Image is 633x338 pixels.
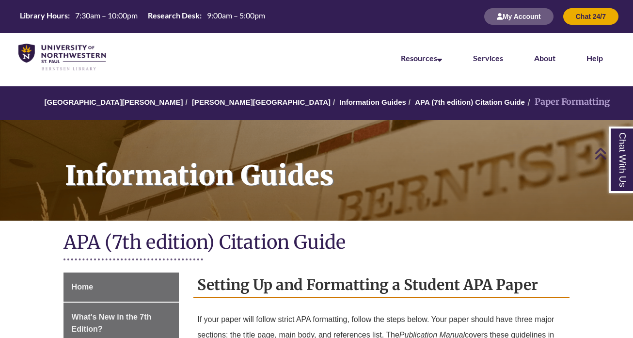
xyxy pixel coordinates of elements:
a: Chat 24/7 [563,12,618,20]
a: Information Guides [339,98,406,106]
button: My Account [484,8,554,25]
th: Library Hours: [16,10,71,21]
span: 7:30am – 10:00pm [75,11,138,20]
h1: Information Guides [54,120,633,208]
th: Research Desk: [144,10,203,21]
a: Resources [401,53,442,63]
span: Home [72,283,93,291]
a: Home [63,273,179,302]
li: Paper Formatting [525,95,610,109]
a: Services [473,53,503,63]
h2: Setting Up and Formatting a Student APA Paper [193,273,570,298]
a: APA (7th edition) Citation Guide [415,98,525,106]
img: UNWSP Library Logo [18,44,106,71]
h1: APA (7th edition) Citation Guide [63,230,570,256]
a: Hours Today [16,10,269,23]
a: [PERSON_NAME][GEOGRAPHIC_DATA] [192,98,331,106]
span: What's New in the 7th Edition? [72,313,152,334]
a: About [534,53,555,63]
a: [GEOGRAPHIC_DATA][PERSON_NAME] [44,98,183,106]
a: Back to Top [594,147,631,160]
button: Chat 24/7 [563,8,618,25]
span: 9:00am – 5:00pm [207,11,265,20]
a: Help [586,53,603,63]
table: Hours Today [16,10,269,22]
a: My Account [484,12,554,20]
